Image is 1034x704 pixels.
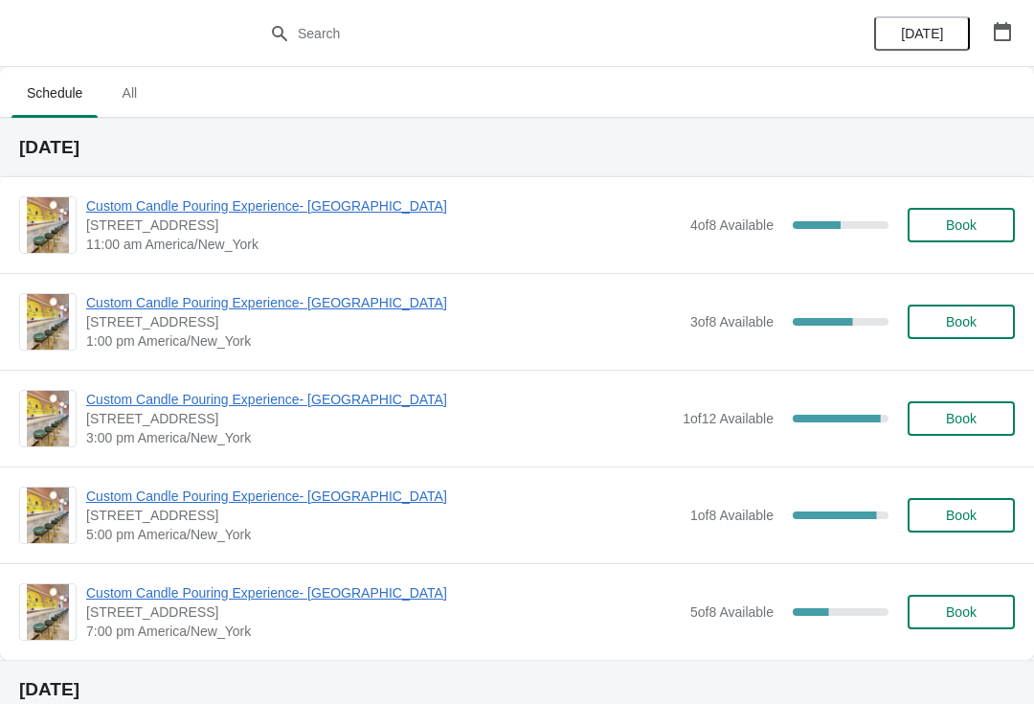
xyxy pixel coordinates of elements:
[901,26,943,41] span: [DATE]
[86,196,681,216] span: Custom Candle Pouring Experience- [GEOGRAPHIC_DATA]
[86,525,681,544] span: 5:00 pm America/New_York
[27,294,69,350] img: Custom Candle Pouring Experience- Delray Beach | 415 East Atlantic Avenue, Delray Beach, FL, USA ...
[690,508,774,523] span: 1 of 8 Available
[946,411,977,426] span: Book
[874,16,970,51] button: [DATE]
[86,331,681,351] span: 1:00 pm America/New_York
[27,197,69,253] img: Custom Candle Pouring Experience- Delray Beach | 415 East Atlantic Avenue, Delray Beach, FL, USA ...
[908,498,1015,533] button: Book
[86,506,681,525] span: [STREET_ADDRESS]
[105,76,153,110] span: All
[86,312,681,331] span: [STREET_ADDRESS]
[908,208,1015,242] button: Book
[86,428,673,447] span: 3:00 pm America/New_York
[946,314,977,329] span: Book
[946,604,977,620] span: Book
[86,583,681,602] span: Custom Candle Pouring Experience- [GEOGRAPHIC_DATA]
[908,401,1015,436] button: Book
[86,216,681,235] span: [STREET_ADDRESS]
[690,604,774,620] span: 5 of 8 Available
[19,680,1015,699] h2: [DATE]
[86,622,681,641] span: 7:00 pm America/New_York
[86,293,681,312] span: Custom Candle Pouring Experience- [GEOGRAPHIC_DATA]
[946,217,977,233] span: Book
[86,235,681,254] span: 11:00 am America/New_York
[908,595,1015,629] button: Book
[27,488,69,543] img: Custom Candle Pouring Experience- Delray Beach | 415 East Atlantic Avenue, Delray Beach, FL, USA ...
[690,217,774,233] span: 4 of 8 Available
[946,508,977,523] span: Book
[27,391,69,446] img: Custom Candle Pouring Experience- Delray Beach | 415 East Atlantic Avenue, Delray Beach, FL, USA ...
[690,314,774,329] span: 3 of 8 Available
[86,390,673,409] span: Custom Candle Pouring Experience- [GEOGRAPHIC_DATA]
[27,584,69,640] img: Custom Candle Pouring Experience- Delray Beach | 415 East Atlantic Avenue, Delray Beach, FL, USA ...
[297,16,775,51] input: Search
[86,602,681,622] span: [STREET_ADDRESS]
[11,76,98,110] span: Schedule
[683,411,774,426] span: 1 of 12 Available
[86,487,681,506] span: Custom Candle Pouring Experience- [GEOGRAPHIC_DATA]
[86,409,673,428] span: [STREET_ADDRESS]
[908,305,1015,339] button: Book
[19,138,1015,157] h2: [DATE]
